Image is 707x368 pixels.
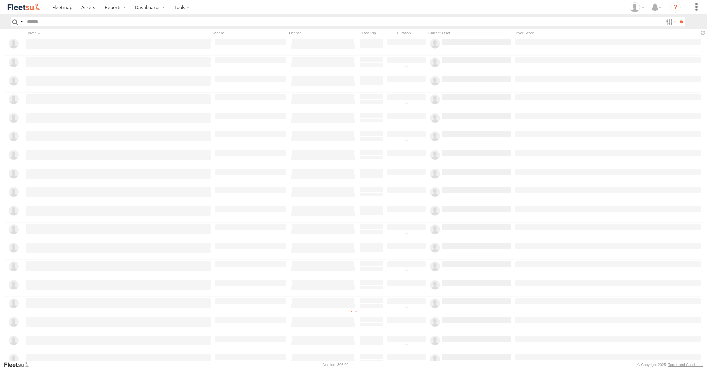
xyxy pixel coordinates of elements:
[7,3,41,12] img: fleetsu-logo-horizontal.svg
[663,17,678,26] label: Search Filter Options
[637,363,703,367] div: © Copyright 2025 -
[627,2,647,12] div: Ismail Elayodath
[699,30,707,36] span: Refresh
[19,17,25,26] label: Search Query
[427,30,509,36] div: Current Asset
[356,30,382,36] div: Last Trip
[212,30,285,36] div: Mobile
[384,30,424,36] div: Duration
[25,30,209,36] div: Click to Sort
[668,363,703,367] a: Terms and Conditions
[287,30,354,36] div: License
[512,30,697,36] div: Driver Score
[670,2,681,13] i: ?
[323,363,348,367] div: Version: 306.00
[4,361,34,368] a: Visit our Website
